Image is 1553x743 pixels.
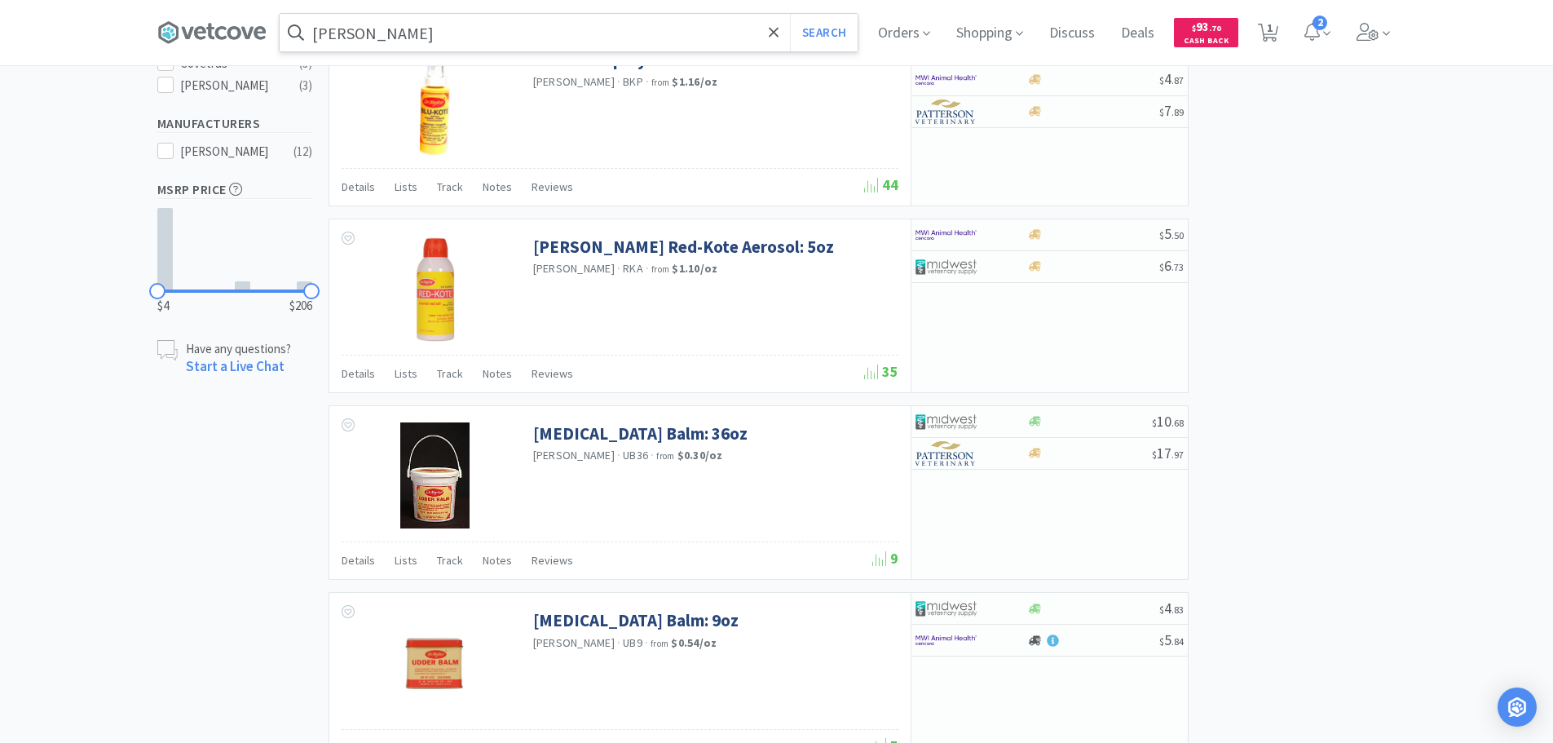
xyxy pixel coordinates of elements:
[289,296,312,316] span: $206
[672,261,717,276] strong: $1.10 / oz
[1159,599,1184,617] span: 4
[872,549,898,568] span: 9
[1171,449,1184,461] span: . 97
[623,448,648,462] span: UB36
[1171,635,1184,648] span: . 84
[915,441,977,466] img: f5e969b455434c6296c6d81ef179fa71_3.png
[677,448,723,462] strong: $0.30 / oz
[651,638,668,649] span: from
[382,609,488,715] img: f0d0256fce474d17a1196e7a211912d9_134313.png
[1184,37,1229,47] span: Cash Back
[617,448,620,462] span: ·
[1251,28,1285,42] a: 1
[790,14,858,51] button: Search
[915,68,977,92] img: f6b2451649754179b5b4e0c70c3f7cb0_2.png
[915,596,977,621] img: 4dd14cff54a648ac9e977f0c5da9bc2e_5.png
[1152,444,1184,462] span: 17
[533,635,615,650] a: [PERSON_NAME]
[1313,15,1327,30] span: 2
[651,77,669,88] span: from
[395,366,417,381] span: Lists
[1171,604,1184,616] span: . 83
[672,74,717,89] strong: $1.16 / oz
[180,76,281,95] div: [PERSON_NAME]
[186,340,291,357] p: Have any questions?
[646,261,649,276] span: ·
[1209,23,1221,33] span: . 70
[623,635,642,650] span: UB9
[1171,106,1184,118] span: . 89
[1159,604,1164,616] span: $
[1159,630,1184,649] span: 5
[533,448,615,462] a: [PERSON_NAME]
[342,553,375,568] span: Details
[532,366,573,381] span: Reviews
[1152,449,1157,461] span: $
[293,142,312,161] div: ( 12 )
[1171,261,1184,273] span: . 73
[1159,635,1164,648] span: $
[157,296,169,316] span: $4
[1159,74,1164,86] span: $
[395,553,417,568] span: Lists
[415,236,454,342] img: a71dc7e96a954267bb2a8fd95a1448e7_136275.png
[533,422,748,444] a: [MEDICAL_DATA] Balm: 36oz
[1159,69,1184,88] span: 4
[1174,11,1238,55] a: $93.70Cash Back
[1192,23,1196,33] span: $
[437,366,463,381] span: Track
[656,450,674,462] span: from
[617,635,620,650] span: ·
[1159,106,1164,118] span: $
[533,236,834,258] a: [PERSON_NAME] Red-Kote Aerosol: 5oz
[1152,417,1157,429] span: $
[157,114,312,133] h5: Manufacturers
[395,179,417,194] span: Lists
[342,179,375,194] span: Details
[617,74,620,89] span: ·
[532,553,573,568] span: Reviews
[646,74,649,89] span: ·
[623,261,643,276] span: RKA
[1114,26,1161,41] a: Deals
[1171,74,1184,86] span: . 87
[1159,256,1184,275] span: 6
[1159,261,1164,273] span: $
[400,422,470,529] img: 81c13d6f3bbb4076a480402fd80e26ca_134310.jpeg
[645,635,648,650] span: ·
[299,76,312,95] div: ( 3 )
[1159,101,1184,120] span: 7
[864,362,898,381] span: 35
[437,179,463,194] span: Track
[157,180,312,199] h5: MSRP Price
[186,357,285,375] a: Start a Live Chat
[671,635,717,650] strong: $0.54 / oz
[483,553,512,568] span: Notes
[342,366,375,381] span: Details
[280,14,858,51] input: Search by item, sku, manufacturer, ingredient, size...
[651,263,669,275] span: from
[437,553,463,568] span: Track
[915,628,977,652] img: f6b2451649754179b5b4e0c70c3f7cb0_2.png
[1152,412,1184,431] span: 10
[915,254,977,279] img: 4dd14cff54a648ac9e977f0c5da9bc2e_5.png
[651,448,654,462] span: ·
[915,223,977,247] img: f6b2451649754179b5b4e0c70c3f7cb0_2.png
[915,100,977,124] img: f5e969b455434c6296c6d81ef179fa71_3.png
[533,74,615,89] a: [PERSON_NAME]
[617,261,620,276] span: ·
[420,49,450,155] img: c2dfeed200ab49dd845b50be07c3e596_34591.png
[623,74,643,89] span: BKP
[1171,229,1184,241] span: . 50
[180,142,281,161] div: [PERSON_NAME]
[1043,26,1101,41] a: Discuss
[483,179,512,194] span: Notes
[1498,688,1537,727] div: Open Intercom Messenger
[1159,229,1164,241] span: $
[483,366,512,381] span: Notes
[533,261,615,276] a: [PERSON_NAME]
[915,409,977,434] img: 4dd14cff54a648ac9e977f0c5da9bc2e_5.png
[1159,224,1184,243] span: 5
[533,609,739,631] a: [MEDICAL_DATA] Balm: 9oz
[864,175,898,194] span: 44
